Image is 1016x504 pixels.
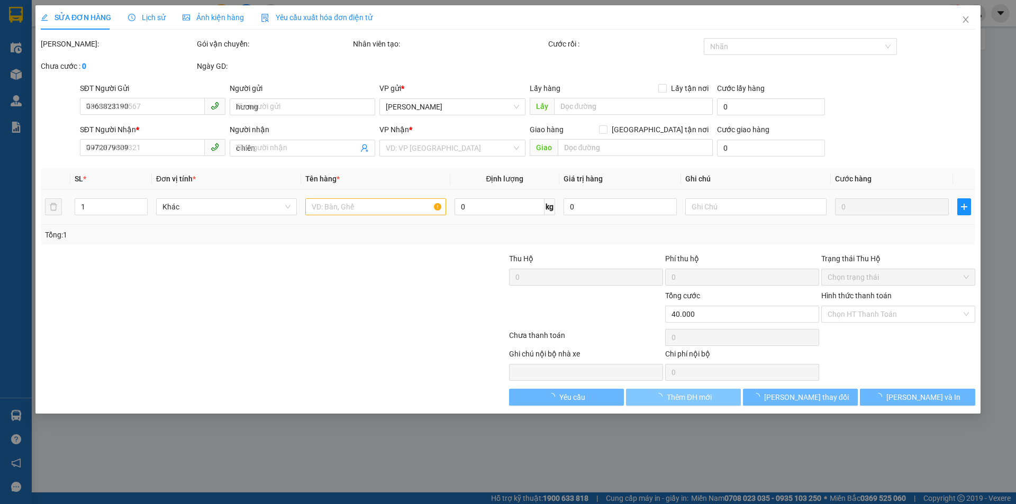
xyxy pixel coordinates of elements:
span: Khác [162,199,291,215]
div: VP gửi [380,83,525,94]
input: VD: Bàn, Ghế [305,198,446,215]
span: phone [211,102,219,110]
span: Chọn trạng thái [828,269,969,285]
span: VP Nhận [380,125,410,134]
span: Tên hàng [305,175,340,183]
div: SĐT Người Gửi [80,83,225,94]
span: user-add [361,144,369,152]
input: Dọc đường [558,139,713,156]
label: Cước giao hàng [717,125,769,134]
div: Nhân viên tạo: [353,38,546,50]
span: Giao [530,139,558,156]
button: Yêu cầu [509,389,624,406]
span: phone [211,143,219,151]
div: Ghi chú nội bộ nhà xe [509,348,663,364]
div: SĐT Người Nhận [80,124,225,135]
span: Định lượng [486,175,524,183]
span: SỬA ĐƠN HÀNG [41,13,111,22]
span: Lấy hàng [530,84,560,93]
div: Người nhận [230,124,375,135]
span: close [961,15,970,24]
span: picture [183,14,190,21]
button: plus [957,198,971,215]
span: [PERSON_NAME] thay đổi [764,391,849,403]
label: Cước lấy hàng [717,84,765,93]
button: Close [951,5,981,35]
span: SL [75,175,83,183]
span: loading [655,393,667,400]
th: Ghi chú [682,169,831,189]
button: Thêm ĐH mới [626,389,741,406]
button: [PERSON_NAME] thay đổi [743,389,858,406]
span: clock-circle [128,14,135,21]
input: Cước lấy hàng [717,98,825,115]
span: Thu Hộ [509,254,533,263]
span: loading [875,393,886,400]
input: 0 [835,198,949,215]
span: plus [958,203,970,211]
button: delete [45,198,62,215]
div: Chưa cước : [41,60,195,72]
span: Lịch sử [128,13,166,22]
span: edit [41,14,48,21]
span: loading [752,393,764,400]
span: [PERSON_NAME] và In [886,391,960,403]
span: Cước hàng [835,175,872,183]
span: Tổng cước [665,291,700,300]
div: [PERSON_NAME]: [41,38,195,50]
span: Thêm ĐH mới [667,391,712,403]
div: Phí thu hộ [665,253,819,269]
input: Dọc đường [554,98,713,115]
input: Ghi Chú [686,198,827,215]
span: loading [548,393,559,400]
span: Ảnh kiện hàng [183,13,244,22]
span: Yêu cầu [559,391,585,403]
span: Giá trị hàng [564,175,603,183]
span: Đơn vị tính [156,175,196,183]
div: Cước rồi : [548,38,702,50]
div: Trạng thái Thu Hộ [821,253,975,264]
div: Người gửi [230,83,375,94]
span: Yêu cầu xuất hóa đơn điện tử [261,13,373,22]
span: kg [545,198,555,215]
div: Ngày GD: [197,60,351,72]
div: Gói vận chuyển: [197,38,351,50]
b: 0 [82,62,86,70]
button: [PERSON_NAME] và In [860,389,975,406]
label: Hình thức thanh toán [821,291,892,300]
span: Lấy tận nơi [667,83,713,94]
img: icon [261,14,269,22]
span: Giao hàng [530,125,564,134]
div: Tổng: 1 [45,229,392,241]
div: Chi phí nội bộ [665,348,819,364]
span: Lấy [530,98,554,115]
div: Chưa thanh toán [508,329,664,348]
span: Lý Nhân [386,99,519,115]
input: Cước giao hàng [717,140,825,157]
span: [GEOGRAPHIC_DATA] tận nơi [607,124,713,135]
